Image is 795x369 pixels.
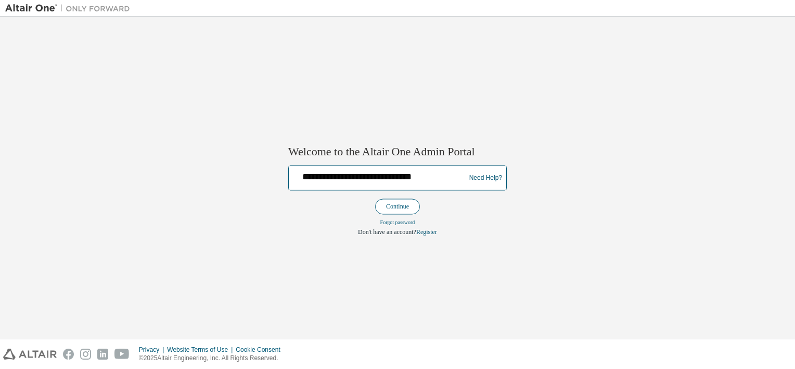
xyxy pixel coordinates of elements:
button: Continue [375,199,420,215]
span: Don't have an account? [358,229,416,236]
p: © 2025 Altair Engineering, Inc. All Rights Reserved. [139,354,287,363]
img: altair_logo.svg [3,349,57,360]
a: Register [416,229,437,236]
img: youtube.svg [114,349,130,360]
img: facebook.svg [63,349,74,360]
div: Privacy [139,346,167,354]
h2: Welcome to the Altair One Admin Portal [288,144,507,159]
img: Altair One [5,3,135,14]
div: Website Terms of Use [167,346,236,354]
img: linkedin.svg [97,349,108,360]
a: Forgot password [380,220,415,226]
div: Cookie Consent [236,346,286,354]
img: instagram.svg [80,349,91,360]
